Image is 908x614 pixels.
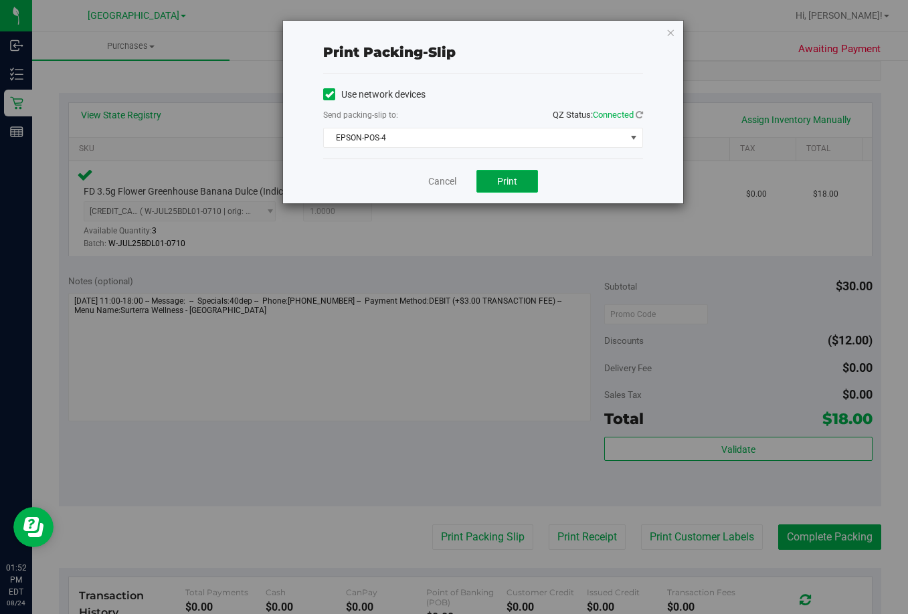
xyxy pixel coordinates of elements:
label: Use network devices [323,88,426,102]
label: Send packing-slip to: [323,109,398,121]
a: Cancel [428,175,456,189]
span: Connected [593,110,634,120]
span: Print [497,176,517,187]
span: QZ Status: [553,110,643,120]
span: EPSON-POS-4 [324,128,626,147]
iframe: Resource center [13,507,54,547]
span: Print packing-slip [323,44,456,60]
span: select [626,128,642,147]
button: Print [476,170,538,193]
